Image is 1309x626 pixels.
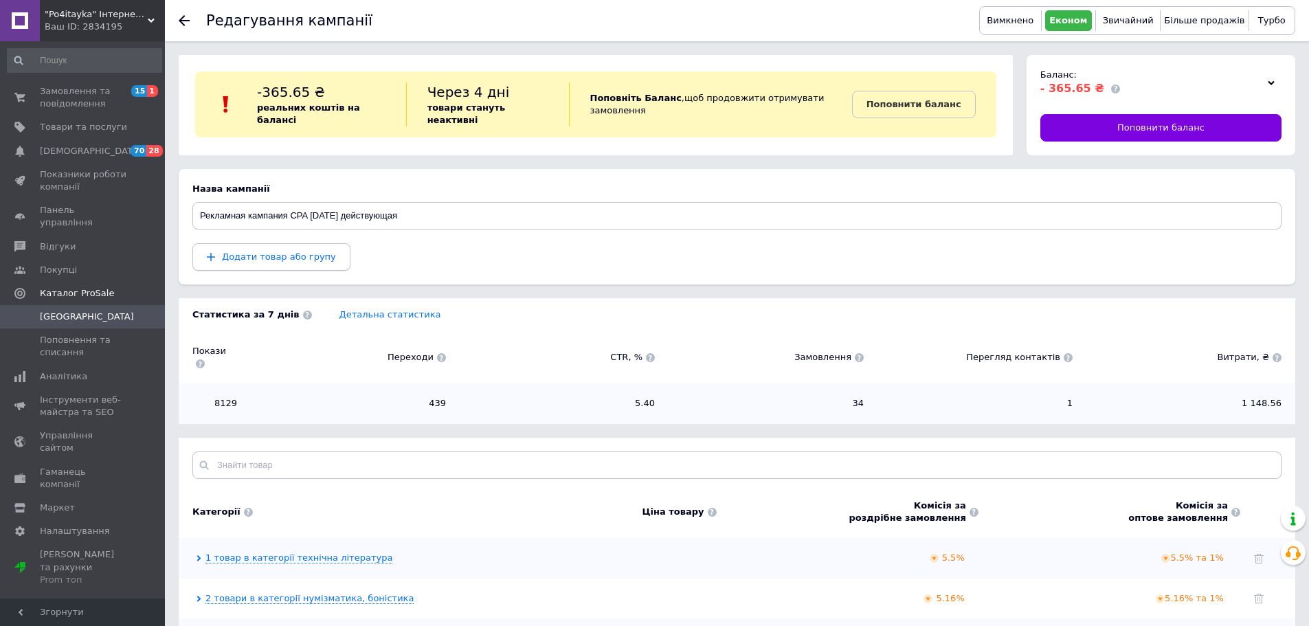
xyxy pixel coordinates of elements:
[40,264,77,276] span: Покупці
[257,84,325,100] span: -365.65 ₴
[251,351,446,364] span: Переходи
[192,397,237,410] span: 8129
[192,345,237,370] span: Покази
[942,552,965,563] span: 5.5%
[40,168,127,193] span: Показники роботи компанії
[1164,15,1244,25] span: Більше продажів
[877,397,1073,410] span: 1
[192,506,240,518] span: Категорії
[1040,82,1104,95] span: - 365.65 ₴
[40,525,110,537] span: Налаштування
[179,15,190,26] div: Повернутися назад
[206,14,372,28] div: Редагування кампанії
[131,85,147,97] span: 15
[1040,114,1282,142] a: Поповнити баланс
[1161,552,1227,563] span: 5.5% та 1%
[460,397,655,410] span: 5.40
[987,15,1033,25] span: Вимкнено
[40,548,127,586] span: [PERSON_NAME] та рахунки
[1156,594,1165,603] img: arrow
[40,311,134,323] span: [GEOGRAPHIC_DATA]
[40,370,87,383] span: Аналітика
[40,502,75,514] span: Маркет
[1103,15,1154,25] span: Звичайний
[216,94,236,115] img: :exclamation:
[1086,397,1282,410] span: 1 148.56
[924,594,932,603] img: arrow
[147,85,158,97] span: 1
[40,466,127,491] span: Гаманець компанії
[1045,10,1093,31] button: Економ
[866,99,961,109] b: Поповнити баланс
[1128,500,1228,524] span: Комісія за оптове замовлення
[40,429,127,454] span: Управління сайтом
[40,287,114,300] span: Каталог ProSale
[877,351,1073,364] span: Перегляд контактів
[40,145,142,157] span: [DEMOGRAPHIC_DATA]
[427,102,506,125] b: товари стануть неактивні
[7,48,162,73] input: Пошук
[849,500,966,524] span: Комісія за роздрібне замовлення
[983,10,1038,31] button: Вимкнено
[1040,69,1077,80] span: Баланс:
[590,93,682,103] b: Поповніть Баланс
[40,574,127,586] div: Prom топ
[427,84,510,100] span: Через 4 дні
[40,394,127,418] span: Інструменти веб-майстра та SEO
[1258,15,1286,25] span: Турбо
[1086,351,1282,364] span: Витрати, ₴
[1117,122,1205,134] span: Поповнити баланс
[339,309,441,320] a: Детальна статистика
[192,451,1282,479] input: Знайти товар
[40,85,127,110] span: Замовлення та повідомлення
[40,334,127,359] span: Поповнення та списання
[1156,593,1227,603] span: 5.16% та 1%
[45,8,148,21] span: "Po4itayka" Інтернет-магазин книг по хорошим цінам. Частина грошей іде на підтримку ЗСУ
[45,21,165,33] div: Ваш ID: 2834195
[192,243,350,271] button: Додати товар або групу
[669,351,864,364] span: Замовлення
[40,121,127,133] span: Товари та послуги
[1164,10,1244,31] button: Більше продажів
[205,552,392,563] a: 1 товар в категорії технічна література
[1099,10,1156,31] button: Звичайний
[131,145,146,157] span: 70
[936,593,964,603] span: 5.16%
[460,351,655,364] span: CTR, %
[192,309,312,321] span: Статистика за 7 днів
[930,554,939,563] img: arrow
[205,593,414,604] a: 2 товари в категорії нумізматика, боністика
[40,204,127,229] span: Панель управління
[257,102,360,125] b: реальних коштів на балансі
[192,183,270,194] span: Назва кампанії
[40,241,76,253] span: Відгуки
[1253,10,1291,31] button: Турбо
[146,145,162,157] span: 28
[1049,15,1087,25] span: Економ
[222,251,336,262] span: Додати товар або групу
[1161,554,1170,563] img: arrow
[642,506,704,518] span: Ціна товару
[669,397,864,410] span: 34
[251,397,446,410] span: 439
[569,82,852,126] div: , щоб продовжити отримувати замовлення
[852,91,976,118] a: Поповнити баланс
